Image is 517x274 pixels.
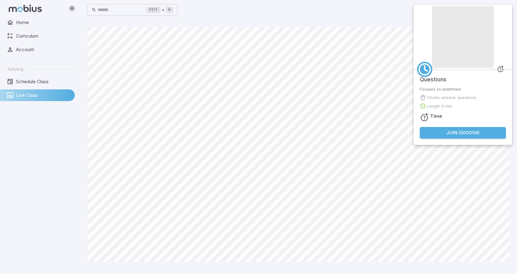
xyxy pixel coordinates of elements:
[420,127,506,139] button: Join (500006)
[16,46,70,53] span: Account
[460,4,472,16] button: Fullscreen Game
[506,7,510,13] button: close
[16,19,70,26] span: Home
[146,7,160,13] kbd: Ctrl
[7,66,23,72] span: Tutoring
[414,5,512,145] div: Join Activity
[430,113,442,120] h6: Time
[166,7,173,13] kbd: k
[483,4,495,16] button: Start Drawing on Questions
[427,103,452,109] p: Length 6 min
[16,92,70,99] span: Live Class
[417,62,432,77] a: Time
[427,94,477,100] p: Click to answer questions.
[146,6,173,14] div: +
[16,78,70,85] span: Schedule Class
[420,87,506,92] p: Focuses on undefined.
[16,33,70,39] span: Curriculum
[420,69,447,84] h5: Questions
[472,4,483,16] button: Report an Issue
